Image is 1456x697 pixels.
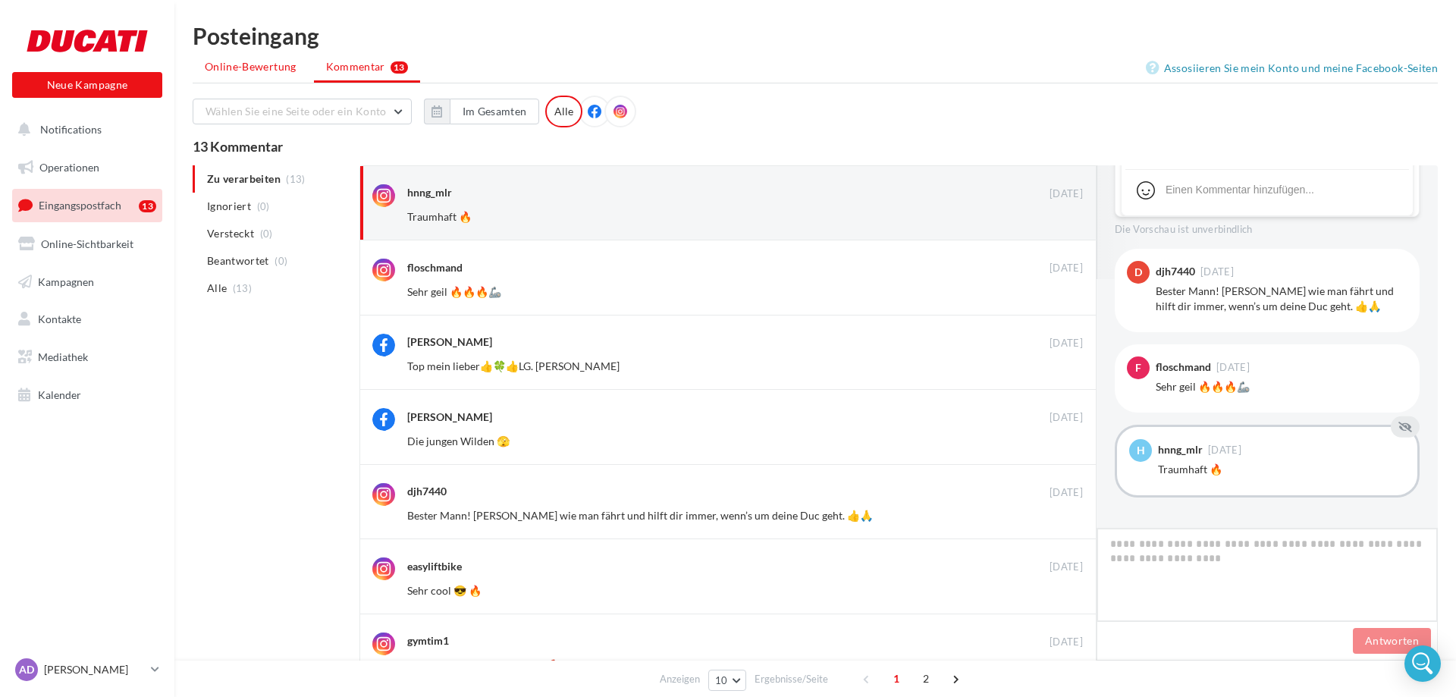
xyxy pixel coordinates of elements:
[407,359,620,372] span: Top mein lieber👍🍀👍LG. [PERSON_NAME]
[207,281,227,296] span: Alle
[1115,217,1420,237] div: Die Vorschau ist unverbindlich
[1137,181,1155,199] svg: Emoji
[1156,284,1407,314] div: Bester Mann! [PERSON_NAME] wie man fährt und hilft dir immer, wenn’s um deine Duc geht. 👍🙏
[260,228,273,240] span: (0)
[884,667,908,691] span: 1
[545,96,582,127] div: Alle
[660,672,700,686] span: Anzeigen
[450,99,540,124] button: Im Gesamten
[9,114,159,146] button: Notifications
[9,266,165,298] a: Kampagnen
[1166,182,1314,197] div: Einen Kommentar hinzufügen...
[708,670,747,691] button: 10
[139,200,156,212] div: 13
[407,285,501,298] span: Sehr geil 🔥🔥🔥🦾
[407,435,510,447] span: Die jungen Wilden 🫣￼￼
[407,334,492,350] div: [PERSON_NAME]
[12,655,162,684] a: AD [PERSON_NAME]
[1050,411,1083,425] span: [DATE]
[1050,636,1083,649] span: [DATE]
[9,189,165,221] a: Eingangspostfach13
[407,559,462,574] div: easyliftbike
[407,484,447,499] div: djh7440
[38,388,81,401] span: Kalender
[1200,267,1234,277] span: [DATE]
[407,185,452,200] div: hnng_mlr
[1156,379,1407,394] div: Sehr geil 🔥🔥🔥🦾
[914,667,938,691] span: 2
[38,350,88,363] span: Mediathek
[1404,645,1441,682] div: Open Intercom Messenger
[193,24,1438,47] div: Posteingang
[193,140,1438,153] div: 13 Kommentar
[40,123,102,136] span: Notifications
[1050,262,1083,275] span: [DATE]
[1135,360,1141,375] span: f
[1050,560,1083,574] span: [DATE]
[275,255,287,267] span: (0)
[9,303,165,335] a: Kontakte
[207,199,251,214] span: Ignoriert
[44,662,145,677] p: [PERSON_NAME]
[9,152,165,184] a: Operationen
[1137,443,1145,458] span: h
[1158,462,1405,477] div: Traumhaft 🔥
[1216,363,1250,372] span: [DATE]
[257,200,270,212] span: (0)
[41,237,133,250] span: Online-Sichtbarkeit
[407,633,449,648] div: gymtim1
[755,672,828,686] span: Ergebnisse/Seite
[12,72,162,98] button: Neue Kampagne
[1146,59,1438,77] a: Assosiieren Sie mein Konto und meine Facebook-Seiten
[407,509,873,522] span: Bester Mann! [PERSON_NAME] wie man fährt und hilft dir immer, wenn’s um deine Duc geht. 👍🙏
[424,99,540,124] button: Im Gesamten
[407,210,472,223] span: Traumhaft 🔥
[39,199,121,212] span: Eingangspostfach
[9,379,165,411] a: Kalender
[1156,362,1211,372] div: floschmand
[207,253,269,268] span: Beantwortet
[38,275,94,287] span: Kampagnen
[407,584,482,597] span: Sehr cool 😎 🔥
[38,312,81,325] span: Kontakte
[9,341,165,373] a: Mediathek
[1208,445,1241,455] span: [DATE]
[407,260,463,275] div: floschmand
[19,662,34,677] span: AD
[207,226,254,241] span: Versteckt
[1050,337,1083,350] span: [DATE]
[206,105,387,118] span: Wählen Sie eine Seite oder ein Konto
[1158,444,1203,455] div: hnng_mlr
[715,674,728,686] span: 10
[407,410,492,425] div: [PERSON_NAME]
[205,59,297,74] span: Online-Bewertung
[1353,628,1431,654] button: Antworten
[233,282,252,294] span: (13)
[1134,265,1142,280] span: d
[1156,266,1195,277] div: djh7440
[39,161,99,174] span: Operationen
[1050,486,1083,500] span: [DATE]
[9,228,165,260] a: Online-Sichtbarkeit
[1050,187,1083,201] span: [DATE]
[407,658,993,671] span: [PERSON_NAME] auf die #1 🚀 Markenunabhängig der bis dato beste und freundlichste Motorradhändler ...
[193,99,412,124] button: Wählen Sie eine Seite oder ein Konto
